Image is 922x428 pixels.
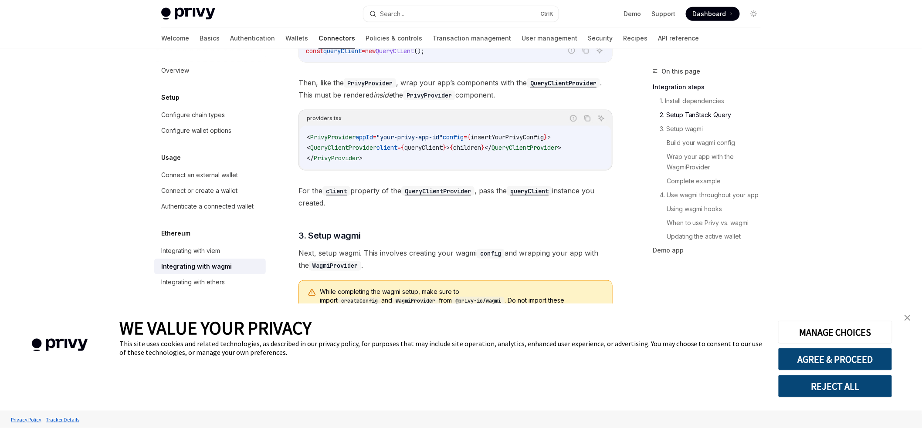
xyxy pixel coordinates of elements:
[161,185,237,196] div: Connect or create a wallet
[653,244,768,258] a: Demo app
[306,47,323,55] span: const
[471,133,544,141] span: insertYourPrivyConfig
[13,326,106,364] img: company logo
[338,297,381,306] code: createConfig
[285,28,308,49] a: Wallets
[401,144,404,152] span: {
[566,45,577,56] button: Report incorrect code
[905,315,911,321] img: close banner
[693,10,726,18] span: Dashboard
[322,186,350,195] a: client
[200,28,220,49] a: Basics
[392,297,439,306] code: WagmiProvider
[161,65,189,76] div: Overview
[544,133,547,141] span: }
[446,144,450,152] span: >
[624,10,641,18] a: Demo
[404,144,443,152] span: queryClient
[403,91,455,100] code: PrivyProvider
[310,144,376,152] span: QueryClientProvider
[747,7,761,21] button: Toggle dark mode
[658,28,699,49] a: API reference
[373,91,393,99] em: inside
[307,144,310,152] span: <
[363,6,559,22] button: Search...CtrlK
[778,348,892,371] button: AGREE & PROCEED
[154,63,266,78] a: Overview
[588,28,613,49] a: Security
[376,144,397,152] span: client
[433,28,511,49] a: Transaction management
[154,107,266,123] a: Configure chain types
[667,230,768,244] a: Updating the active wallet
[376,133,443,141] span: "your-privy-app-id"
[161,277,225,287] div: Integrating with ethers
[660,108,768,122] a: 2. Setup TanStack Query
[154,274,266,290] a: Integrating with ethers
[314,154,359,162] span: PrivyProvider
[307,133,310,141] span: <
[308,289,316,297] svg: Warning
[366,28,422,49] a: Policies & controls
[464,133,467,141] span: =
[161,28,189,49] a: Welcome
[161,92,180,103] h5: Setup
[667,174,768,188] a: Complete example
[401,186,475,195] a: QueryClientProvider
[230,28,275,49] a: Authentication
[154,243,266,259] a: Integrating with viem
[453,144,481,152] span: children
[778,375,892,398] button: REJECT ALL
[527,78,600,87] a: QueryClientProvider
[119,317,312,339] span: WE VALUE YOUR PRIVACY
[452,297,505,306] code: @privy-io/wagmi
[507,186,552,196] code: queryClient
[582,113,593,124] button: Copy the contents from the code block
[540,10,553,17] span: Ctrl K
[373,133,376,141] span: =
[667,136,768,150] a: Build your wagmi config
[44,412,81,427] a: Tracker Details
[319,28,355,49] a: Connectors
[356,133,373,141] span: appId
[154,259,266,274] a: Integrating with wagmi
[154,183,266,199] a: Connect or create a wallet
[154,167,266,183] a: Connect an external wallet
[401,186,475,196] code: QueryClientProvider
[414,47,424,55] span: ();
[651,10,675,18] a: Support
[161,228,190,239] h5: Ethereum
[119,339,765,357] div: This site uses cookies and related technologies, as described in our privacy policy, for purposes...
[322,186,350,196] code: client
[667,216,768,230] a: When to use Privy vs. wagmi
[522,28,577,49] a: User management
[660,94,768,108] a: 1. Install dependencies
[298,77,613,101] span: Then, like the , wrap your app’s components with the . This must be rendered the component.
[623,28,647,49] a: Recipes
[580,45,591,56] button: Copy the contents from the code block
[667,150,768,174] a: Wrap your app with the WagmiProvider
[547,133,551,141] span: >
[161,170,238,180] div: Connect an external wallet
[362,47,365,55] span: =
[161,125,231,136] div: Configure wallet options
[323,47,362,55] span: queryClient
[477,249,505,259] code: config
[481,144,485,152] span: }
[310,133,356,141] span: PrivyProvider
[307,154,314,162] span: </
[161,261,232,272] div: Integrating with wagmi
[298,185,613,209] span: For the property of the , pass the instance you created.
[309,261,361,271] code: WagmiProvider
[485,144,492,152] span: </
[365,47,376,55] span: new
[686,7,740,21] a: Dashboard
[568,113,579,124] button: Report incorrect code
[9,412,44,427] a: Privacy Policy
[376,47,414,55] span: QueryClient
[154,199,266,214] a: Authenticate a connected wallet
[653,80,768,94] a: Integration steps
[344,78,396,88] code: PrivyProvider
[450,144,453,152] span: {
[527,78,600,88] code: QueryClientProvider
